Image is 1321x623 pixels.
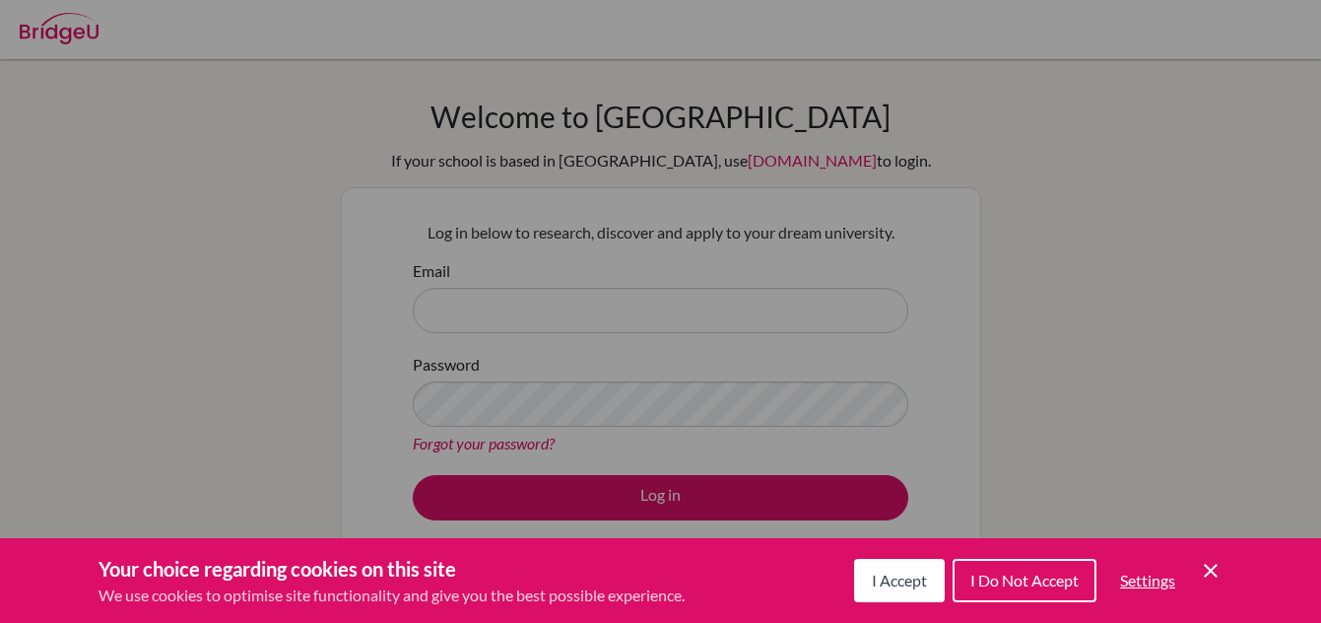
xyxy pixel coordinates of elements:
button: Save and close [1199,559,1222,583]
span: I Accept [872,571,927,589]
button: Settings [1104,561,1191,600]
button: I Accept [854,559,945,602]
button: I Do Not Accept [953,559,1096,602]
span: Settings [1120,571,1175,589]
span: I Do Not Accept [970,571,1079,589]
p: We use cookies to optimise site functionality and give you the best possible experience. [99,584,685,607]
h3: Your choice regarding cookies on this site [99,554,685,584]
